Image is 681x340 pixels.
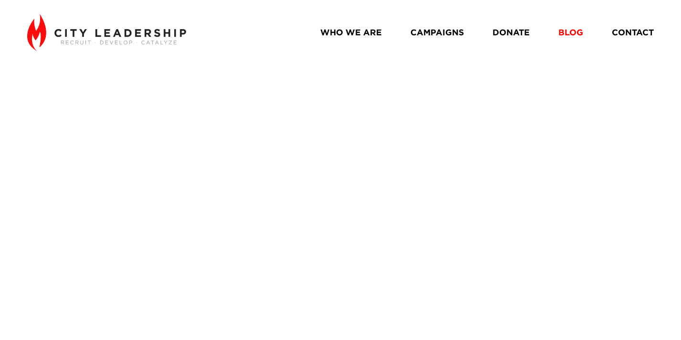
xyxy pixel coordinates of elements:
a: BLOG [558,24,583,41]
img: City Leadership - Recruit. Develop. Catalyze. [27,14,186,51]
a: DONATE [492,24,530,41]
a: CONTACT [612,24,654,41]
a: CAMPAIGNS [410,24,464,41]
a: WHO WE ARE [320,24,382,41]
